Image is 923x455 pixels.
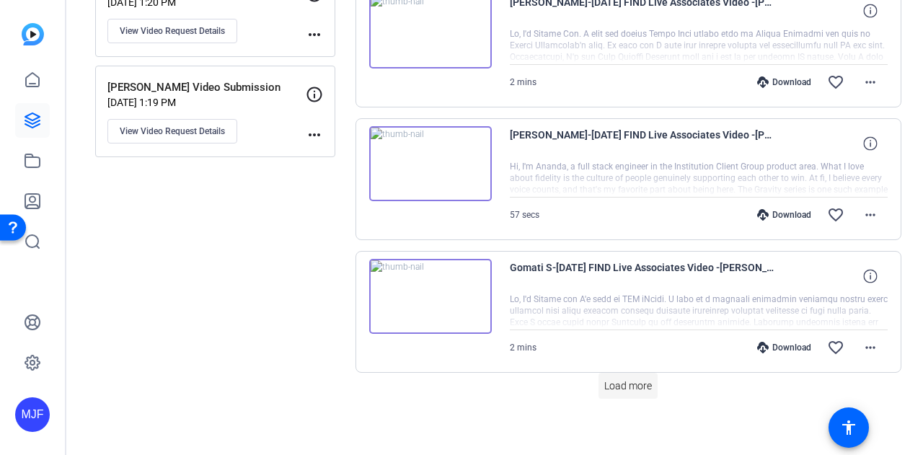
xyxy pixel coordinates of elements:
div: Download [750,342,818,353]
img: blue-gradient.svg [22,23,44,45]
mat-icon: accessibility [840,419,857,436]
img: thumb-nail [369,126,492,201]
span: 2 mins [510,343,536,353]
mat-icon: more_horiz [306,26,323,43]
span: 57 secs [510,210,539,220]
span: [PERSON_NAME]-[DATE] FIND Live Associates Video -[PERSON_NAME] Video Submission-1759840750630-webcam [510,126,777,161]
span: Gomati S-[DATE] FIND Live Associates Video -[PERSON_NAME] S Video Submission-1759839328675-webcam [510,259,777,293]
div: Download [750,209,818,221]
p: [DATE] 1:19 PM [107,97,306,108]
mat-icon: more_horiz [862,339,879,356]
span: View Video Request Details [120,25,225,37]
mat-icon: more_horiz [306,126,323,143]
button: View Video Request Details [107,19,237,43]
mat-icon: more_horiz [862,74,879,91]
mat-icon: favorite_border [827,339,844,356]
span: Load more [604,379,652,394]
div: MJF [15,397,50,432]
mat-icon: favorite_border [827,206,844,224]
img: thumb-nail [369,259,492,334]
mat-icon: favorite_border [827,74,844,91]
span: 2 mins [510,77,536,87]
mat-icon: more_horiz [862,206,879,224]
span: View Video Request Details [120,125,225,137]
div: Download [750,76,818,88]
p: [PERSON_NAME] Video Submission [107,79,306,96]
button: Load more [599,373,658,399]
button: View Video Request Details [107,119,237,143]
